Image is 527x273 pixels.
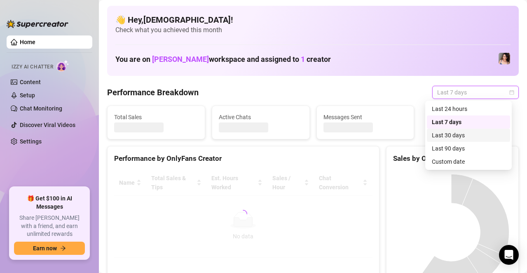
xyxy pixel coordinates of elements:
[323,113,408,122] span: Messages Sent
[432,118,505,127] div: Last 7 days
[20,105,62,112] a: Chat Monitoring
[115,55,331,64] h1: You are on workspace and assigned to creator
[432,144,505,153] div: Last 90 days
[115,14,511,26] h4: 👋 Hey, [DEMOGRAPHIC_DATA] !
[20,122,75,128] a: Discover Viral Videos
[427,155,510,168] div: Custom date
[20,92,35,99] a: Setup
[20,79,41,85] a: Content
[60,245,66,251] span: arrow-right
[509,90,514,95] span: calendar
[114,153,372,164] div: Performance by OnlyFans Creator
[56,60,69,72] img: AI Chatter
[499,53,510,64] img: Lauren
[237,208,249,220] span: loading
[14,242,85,255] button: Earn nowarrow-right
[499,245,519,265] div: Open Intercom Messenger
[107,87,199,98] h4: Performance Breakdown
[301,55,305,64] span: 1
[20,39,35,45] a: Home
[115,26,511,35] span: Check what you achieved this month
[7,20,68,28] img: logo-BBDzfeDw.svg
[12,63,53,71] span: Izzy AI Chatter
[14,195,85,211] span: 🎁 Get $100 in AI Messages
[437,86,514,99] span: Last 7 days
[427,142,510,155] div: Last 90 days
[20,138,42,145] a: Settings
[33,245,57,252] span: Earn now
[432,104,505,113] div: Last 24 hours
[219,113,303,122] span: Active Chats
[152,55,209,64] span: [PERSON_NAME]
[432,131,505,140] div: Last 30 days
[432,157,505,166] div: Custom date
[14,214,85,238] span: Share [PERSON_NAME] with a friend, and earn unlimited rewards
[393,153,512,164] div: Sales by OnlyFans Creator
[114,113,198,122] span: Total Sales
[427,115,510,129] div: Last 7 days
[427,129,510,142] div: Last 30 days
[427,102,510,115] div: Last 24 hours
